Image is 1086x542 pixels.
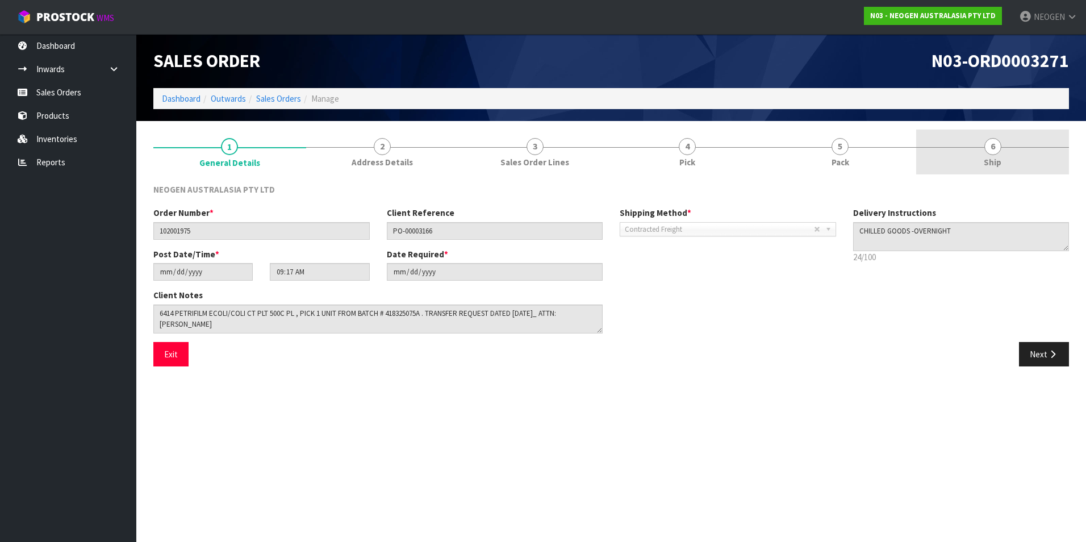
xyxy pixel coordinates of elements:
[153,207,214,219] label: Order Number
[1019,342,1069,366] button: Next
[679,156,695,168] span: Pick
[199,157,260,169] span: General Details
[387,248,448,260] label: Date Required
[853,251,1070,263] p: 24/100
[387,222,603,240] input: Client Reference
[620,207,691,219] label: Shipping Method
[984,138,1001,155] span: 6
[679,138,696,155] span: 4
[853,207,936,219] label: Delivery Instructions
[17,10,31,24] img: cube-alt.png
[984,156,1001,168] span: Ship
[153,184,275,195] span: NEOGEN AUSTRALASIA PTY LTD
[211,93,246,104] a: Outwards
[832,138,849,155] span: 5
[374,138,391,155] span: 2
[256,93,301,104] a: Sales Orders
[387,207,454,219] label: Client Reference
[527,138,544,155] span: 3
[153,289,203,301] label: Client Notes
[36,10,94,24] span: ProStock
[625,223,814,236] span: Contracted Freight
[1034,11,1065,22] span: NEOGEN
[832,156,849,168] span: Pack
[153,222,370,240] input: Order Number
[221,138,238,155] span: 1
[162,93,201,104] a: Dashboard
[932,49,1069,72] span: N03-ORD0003271
[153,49,260,72] span: Sales Order
[153,342,189,366] button: Exit
[153,175,1069,375] span: General Details
[870,11,996,20] strong: N03 - NEOGEN AUSTRALASIA PTY LTD
[352,156,413,168] span: Address Details
[311,93,339,104] span: Manage
[153,248,219,260] label: Post Date/Time
[500,156,569,168] span: Sales Order Lines
[97,12,114,23] small: WMS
